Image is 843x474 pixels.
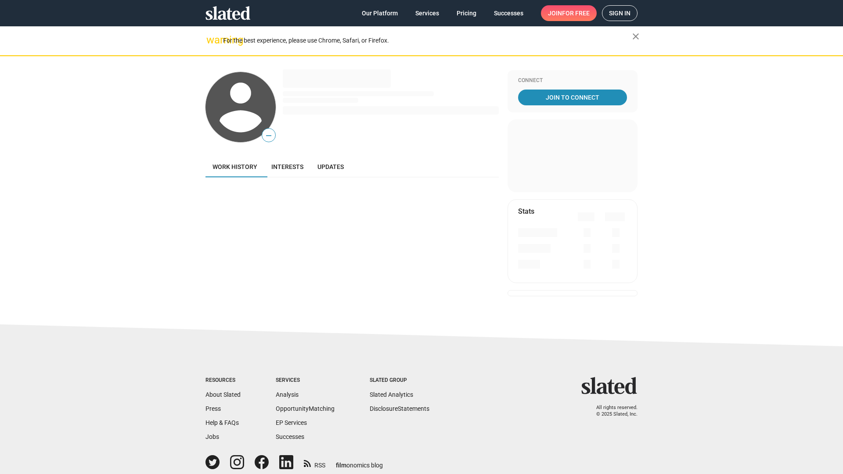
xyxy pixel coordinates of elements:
mat-card-title: Stats [518,207,534,216]
a: Slated Analytics [370,391,413,398]
a: Analysis [276,391,299,398]
span: Sign in [609,6,630,21]
span: Our Platform [362,5,398,21]
mat-icon: close [630,31,641,42]
div: Connect [518,77,627,84]
a: Successes [276,433,304,440]
a: Interests [264,156,310,177]
span: Successes [494,5,523,21]
a: RSS [304,456,325,470]
a: Press [205,405,221,412]
span: Join [548,5,590,21]
a: filmonomics blog [336,454,383,470]
span: Pricing [457,5,476,21]
a: DisclosureStatements [370,405,429,412]
a: OpportunityMatching [276,405,335,412]
a: About Slated [205,391,241,398]
a: Jobs [205,433,219,440]
a: Services [408,5,446,21]
span: Services [415,5,439,21]
p: All rights reserved. © 2025 Slated, Inc. [587,405,638,417]
mat-icon: warning [206,35,217,45]
span: Work history [213,163,257,170]
span: — [262,130,275,141]
div: Services [276,377,335,384]
div: Slated Group [370,377,429,384]
a: Joinfor free [541,5,597,21]
a: Pricing [450,5,483,21]
a: Sign in [602,5,638,21]
div: Resources [205,377,241,384]
a: Join To Connect [518,90,627,105]
div: For the best experience, please use Chrome, Safari, or Firefox. [223,35,632,47]
span: Interests [271,163,303,170]
a: Help & FAQs [205,419,239,426]
a: Updates [310,156,351,177]
a: EP Services [276,419,307,426]
a: Successes [487,5,530,21]
span: for free [562,5,590,21]
span: film [336,462,346,469]
a: Work history [205,156,264,177]
a: Our Platform [355,5,405,21]
span: Join To Connect [520,90,625,105]
span: Updates [317,163,344,170]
